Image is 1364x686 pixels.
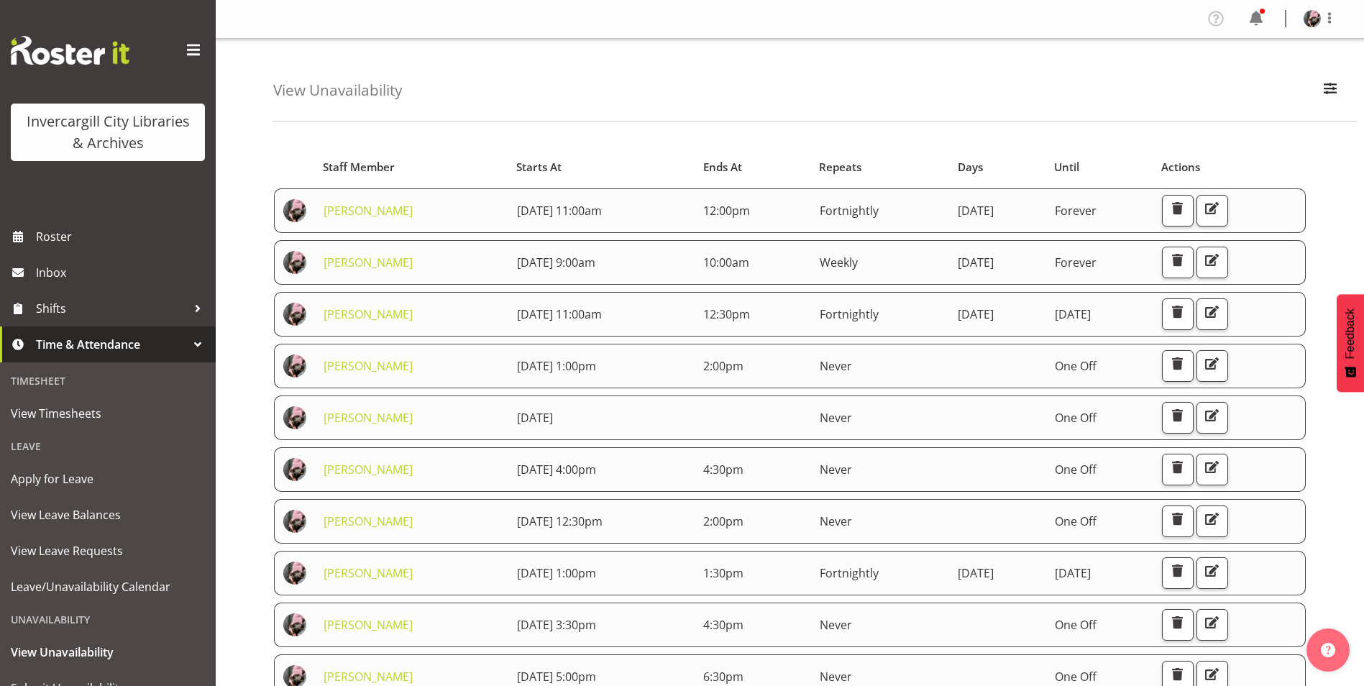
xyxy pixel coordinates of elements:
[820,513,852,529] span: Never
[517,565,596,581] span: [DATE] 1:00pm
[516,159,562,175] span: Starts At
[324,669,413,685] a: [PERSON_NAME]
[1304,10,1321,27] img: keyu-chenf658e1896ed4c5c14a0b283e0d53a179.png
[958,255,994,270] span: [DATE]
[820,203,879,219] span: Fortnightly
[820,565,879,581] span: Fortnightly
[1196,506,1228,537] button: Edit Unavailability
[1321,643,1335,657] img: help-xxl-2.png
[283,406,306,429] img: keyu-chenf658e1896ed4c5c14a0b283e0d53a179.png
[1162,506,1194,537] button: Delete Unavailability
[1054,159,1079,175] span: Until
[36,298,187,319] span: Shifts
[25,111,191,154] div: Invercargill City Libraries & Archives
[324,565,413,581] a: [PERSON_NAME]
[820,358,852,374] span: Never
[703,255,749,270] span: 10:00am
[1196,247,1228,278] button: Edit Unavailability
[1162,454,1194,485] button: Delete Unavailability
[819,159,861,175] span: Repeats
[1315,75,1345,106] button: Filter Employees
[517,669,596,685] span: [DATE] 5:00pm
[958,306,994,322] span: [DATE]
[1196,298,1228,330] button: Edit Unavailability
[324,513,413,529] a: [PERSON_NAME]
[324,617,413,633] a: [PERSON_NAME]
[1162,195,1194,227] button: Delete Unavailability
[1337,294,1364,392] button: Feedback - Show survey
[4,605,212,634] div: Unavailability
[11,468,205,490] span: Apply for Leave
[958,159,983,175] span: Days
[1196,195,1228,227] button: Edit Unavailability
[4,431,212,461] div: Leave
[820,410,852,426] span: Never
[324,410,413,426] a: [PERSON_NAME]
[703,513,743,529] span: 2:00pm
[1196,609,1228,641] button: Edit Unavailability
[283,562,306,585] img: keyu-chenf658e1896ed4c5c14a0b283e0d53a179.png
[283,303,306,326] img: keyu-chenf658e1896ed4c5c14a0b283e0d53a179.png
[4,634,212,670] a: View Unavailability
[36,262,209,283] span: Inbox
[1055,358,1097,374] span: One Off
[820,306,879,322] span: Fortnightly
[820,462,852,477] span: Never
[11,641,205,663] span: View Unavailability
[4,461,212,497] a: Apply for Leave
[273,82,402,99] h4: View Unavailability
[283,251,306,274] img: keyu-chenf658e1896ed4c5c14a0b283e0d53a179.png
[517,358,596,374] span: [DATE] 1:00pm
[1196,350,1228,382] button: Edit Unavailability
[1055,617,1097,633] span: One Off
[517,410,553,426] span: [DATE]
[324,306,413,322] a: [PERSON_NAME]
[1162,298,1194,330] button: Delete Unavailability
[11,576,205,598] span: Leave/Unavailability Calendar
[517,306,602,322] span: [DATE] 11:00am
[11,540,205,562] span: View Leave Requests
[1055,306,1091,322] span: [DATE]
[283,355,306,378] img: keyu-chenf658e1896ed4c5c14a0b283e0d53a179.png
[4,533,212,569] a: View Leave Requests
[11,504,205,526] span: View Leave Balances
[4,497,212,533] a: View Leave Balances
[283,613,306,636] img: keyu-chenf658e1896ed4c5c14a0b283e0d53a179.png
[703,358,743,374] span: 2:00pm
[4,366,212,395] div: Timesheet
[1162,609,1194,641] button: Delete Unavailability
[1344,308,1357,359] span: Feedback
[703,306,750,322] span: 12:30pm
[1055,255,1097,270] span: Forever
[958,565,994,581] span: [DATE]
[1055,513,1097,529] span: One Off
[703,565,743,581] span: 1:30pm
[517,462,596,477] span: [DATE] 4:00pm
[1162,402,1194,434] button: Delete Unavailability
[11,403,205,424] span: View Timesheets
[1055,410,1097,426] span: One Off
[1162,557,1194,589] button: Delete Unavailability
[324,255,413,270] a: [PERSON_NAME]
[703,462,743,477] span: 4:30pm
[1055,462,1097,477] span: One Off
[4,395,212,431] a: View Timesheets
[323,159,395,175] span: Staff Member
[1196,402,1228,434] button: Edit Unavailability
[1161,159,1200,175] span: Actions
[703,669,743,685] span: 6:30pm
[324,358,413,374] a: [PERSON_NAME]
[517,255,595,270] span: [DATE] 9:00am
[1162,350,1194,382] button: Delete Unavailability
[1055,565,1091,581] span: [DATE]
[820,255,858,270] span: Weekly
[283,458,306,481] img: keyu-chenf658e1896ed4c5c14a0b283e0d53a179.png
[1196,557,1228,589] button: Edit Unavailability
[1055,669,1097,685] span: One Off
[820,617,852,633] span: Never
[4,569,212,605] a: Leave/Unavailability Calendar
[283,510,306,533] img: keyu-chenf658e1896ed4c5c14a0b283e0d53a179.png
[517,617,596,633] span: [DATE] 3:30pm
[703,159,742,175] span: Ends At
[1196,454,1228,485] button: Edit Unavailability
